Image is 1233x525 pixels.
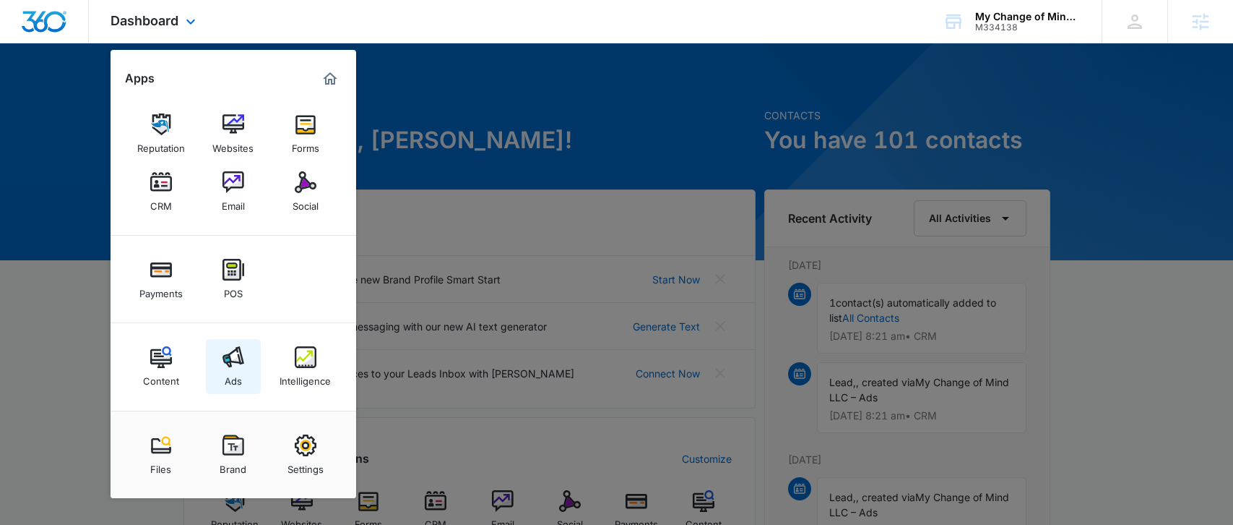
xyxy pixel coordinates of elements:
div: Reputation [137,135,185,154]
div: Payments [139,281,183,299]
img: website_grey.svg [23,38,35,49]
a: Email [206,164,261,219]
div: Intelligence [280,368,331,387]
div: Files [150,456,171,475]
a: Reputation [134,106,189,161]
div: Forms [292,135,319,154]
a: CRM [134,164,189,219]
div: Settings [287,456,324,475]
img: logo_orange.svg [23,23,35,35]
div: Domain Overview [55,85,129,95]
img: tab_domain_overview_orange.svg [39,84,51,95]
div: Keywords by Traffic [160,85,243,95]
a: Files [134,427,189,482]
a: Content [134,339,189,394]
div: Brand [220,456,246,475]
div: CRM [150,193,172,212]
div: Email [222,193,245,212]
a: Payments [134,252,189,307]
img: tab_keywords_by_traffic_grey.svg [144,84,155,95]
div: Domain: [DOMAIN_NAME] [38,38,159,49]
span: Dashboard [111,13,178,28]
div: Websites [212,135,254,154]
a: POS [206,252,261,307]
a: Brand [206,427,261,482]
a: Ads [206,339,261,394]
div: Social [293,193,319,212]
a: Websites [206,106,261,161]
h2: Apps [125,72,155,85]
a: Forms [278,106,333,161]
div: account name [975,11,1081,22]
div: v 4.0.25 [40,23,71,35]
a: Intelligence [278,339,333,394]
a: Settings [278,427,333,482]
div: Ads [225,368,242,387]
a: Marketing 360® Dashboard [319,67,342,90]
div: account id [975,22,1081,33]
div: POS [224,281,243,299]
div: Content [143,368,179,387]
a: Social [278,164,333,219]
